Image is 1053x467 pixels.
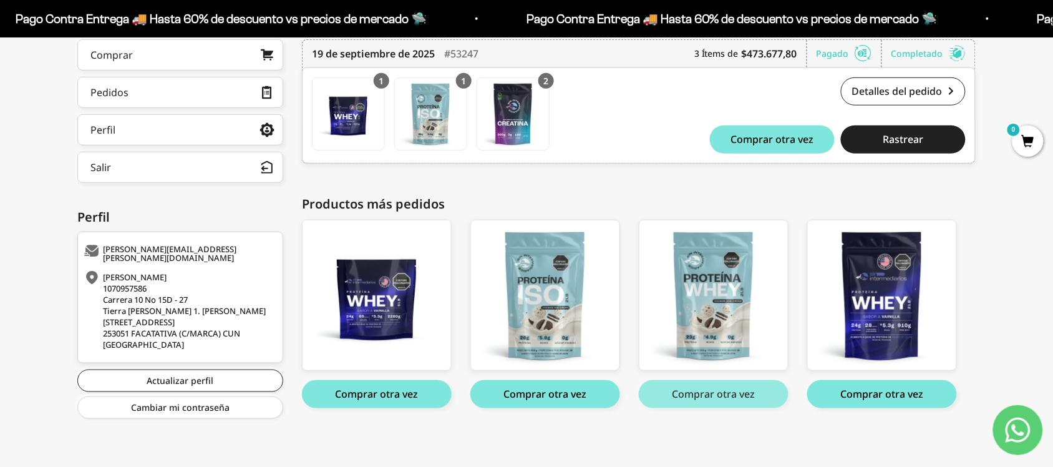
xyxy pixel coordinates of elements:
img: Translation missing: es.Creatina Monohidrato [477,78,549,150]
a: Proteína Whey - Vainilla - Vainilla / 2 libras (910g) [807,220,957,371]
div: Comprar [90,50,133,60]
img: ISO_cc_2lbs_large.png [471,220,619,370]
div: Perfil [90,125,115,135]
button: Comprar otra vez [470,380,620,408]
p: Pago Contra Entrega 🚚 Hasta 60% de descuento vs precios de mercado 🛸 [525,9,936,29]
div: 1 [374,73,389,89]
img: Translation missing: es.Proteína Aislada ISO - Cookies & Cream - Cookies & Cream / 2 libras (910g) [395,78,467,150]
a: Cambiar mi contraseña [77,396,283,419]
div: 2 [538,73,554,89]
img: whey_vainilla_5LB_FRONT_721e078d-1151-453d-b962-29ac940577fa_large.png [303,220,451,370]
time: 19 de septiembre de 2025 [312,46,435,61]
button: Salir [77,152,283,183]
span: Rastrear [883,134,924,144]
a: 0 [1012,135,1044,149]
button: Rastrear [841,125,966,154]
div: [PERSON_NAME][EMAIL_ADDRESS][PERSON_NAME][DOMAIN_NAME] [84,245,273,262]
mark: 0 [1006,122,1021,137]
button: Comprar otra vez [302,380,452,408]
a: Pedidos [77,77,283,108]
a: Comprar [77,39,283,71]
a: Perfil [77,114,283,145]
button: Comprar otra vez [807,380,957,408]
b: $473.677,80 [742,46,797,61]
a: Actualizar perfil [77,370,283,392]
div: Salir [90,162,111,172]
div: 1 [456,73,472,89]
a: Proteína Whey - Vainilla - Vainilla / 5 libras (2280g) [312,77,385,150]
button: Comprar otra vez [639,380,789,408]
div: Pagado [817,40,882,67]
a: Proteína Whey - Vainilla - Vainilla / 5 libras (2280g) [302,220,452,371]
div: Perfil [77,208,283,227]
div: Completado [891,40,966,67]
a: Creatina Monohidrato [477,77,550,150]
img: whey-cc_2LBS_large.png [639,220,788,370]
p: Pago Contra Entrega 🚚 Hasta 60% de descuento vs precios de mercado 🛸 [14,9,425,29]
div: #53247 [444,40,478,67]
a: Proteína Aislada ISO - Cookies & Cream - Cookies & Cream / 2 libras (910g) [470,220,620,371]
a: Proteína Whey - Cookies & Cream - Cookies & Cream / 2 libras (910g) [639,220,789,371]
img: Translation missing: es.Proteína Whey - Vainilla - Vainilla / 5 libras (2280g) [313,78,384,150]
div: Pedidos [90,87,129,97]
a: Proteína Aislada ISO - Cookies & Cream - Cookies & Cream / 2 libras (910g) [394,77,467,150]
span: Comprar otra vez [731,134,814,144]
div: [PERSON_NAME] 1070957586 Carrera 10 No 15D - 27 Tierra [PERSON_NAME] 1. [PERSON_NAME][STREET_ADDR... [84,272,273,350]
button: Comprar otra vez [710,125,835,154]
a: Detalles del pedido [841,77,966,106]
img: whey_vainilla_front_1_808bbad8-c402-4f8a-9e09-39bf23c86e38_large.png [808,220,956,370]
div: 3 Ítems de [694,40,807,67]
div: Productos más pedidos [302,195,976,214]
